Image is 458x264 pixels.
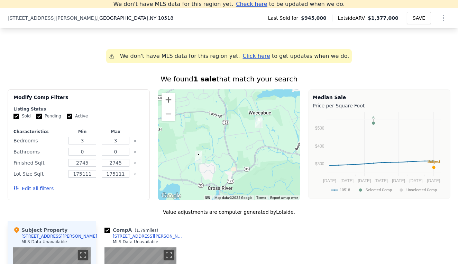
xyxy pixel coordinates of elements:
div: to get updates when we do. [243,52,349,60]
button: Clear [134,173,136,176]
a: [STREET_ADDRESS][PERSON_NAME] [104,234,185,239]
div: [STREET_ADDRESS][PERSON_NAME] [113,234,185,239]
div: Value adjustments are computer generated by Lotside . [8,209,450,215]
text: [DATE] [409,178,422,183]
label: Pending [36,113,61,119]
span: Check here [236,1,267,7]
div: Bedrooms [13,136,64,146]
text: $400 [315,144,324,149]
span: Click here [243,53,270,59]
div: Modify Comp Filters [13,94,144,106]
text: [DATE] [340,178,354,183]
span: Map data ©2025 Google [214,196,252,200]
div: Lot Size Sqft [13,169,64,179]
strong: 1 sale [193,75,217,83]
span: Lotside ARV [338,15,368,21]
div: Max [100,129,131,134]
text: A [372,115,375,119]
div: Median Sale [313,94,446,101]
div: Comp A [104,227,161,234]
button: Zoom out [162,107,175,121]
label: Active [67,113,88,119]
span: ( miles) [132,228,161,233]
input: Active [67,114,72,119]
span: [STREET_ADDRESS][PERSON_NAME] [8,15,96,21]
text: [DATE] [392,178,405,183]
button: SAVE [407,12,431,24]
img: Google [160,191,183,200]
div: Price per Square Foot [313,101,446,111]
button: Clear [134,140,136,142]
span: $1,377,000 [368,15,399,21]
span: 1.79 [136,228,146,233]
div: Characteristics [13,129,64,134]
div: Bathrooms [13,147,64,157]
button: Keyboard shortcuts [205,196,210,199]
button: Clear [134,162,136,165]
a: Terms (opens in new tab) [256,196,266,200]
button: Show Options [437,11,450,25]
div: Listing Status [13,106,144,112]
div: Finished Sqft [13,158,64,168]
div: We don't have MLS data for this region yet. [120,52,240,60]
button: Edit all filters [13,185,54,192]
text: $500 [315,126,324,131]
div: Subject Property [13,227,67,234]
button: Toggle fullscreen view [164,250,174,260]
svg: A chart. [313,111,446,197]
text: [DATE] [358,178,371,183]
div: We found that match your search [8,74,450,84]
div: MLS Data Unavailable [21,239,67,245]
text: [DATE] [427,178,440,183]
div: [STREET_ADDRESS][PERSON_NAME] [21,234,97,239]
div: Min [67,129,98,134]
span: , [GEOGRAPHIC_DATA] [96,15,173,21]
div: MLS Data Unavailable [113,239,158,245]
label: Sold [13,113,31,119]
a: Open this area in Google Maps (opens a new window) [160,191,183,200]
text: Unselected Comp [406,188,437,192]
button: Clear [134,151,136,153]
text: $300 [315,161,324,166]
text: 10518 [340,188,350,192]
text: [DATE] [375,178,388,183]
div: 64 Lambert Rdg [195,151,202,163]
text: Subject [428,159,440,164]
span: Last Sold for [268,15,301,21]
input: Sold [13,114,19,119]
span: $945,000 [301,15,327,21]
text: [DATE] [323,178,336,183]
text: Selected Comp [366,188,392,192]
button: Zoom in [162,93,175,107]
a: Report a map error [270,196,298,200]
span: , NY 10518 [148,15,173,21]
input: Pending [36,114,42,119]
button: Toggle fullscreen view [78,250,88,260]
div: 48 Mead St [255,116,263,128]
